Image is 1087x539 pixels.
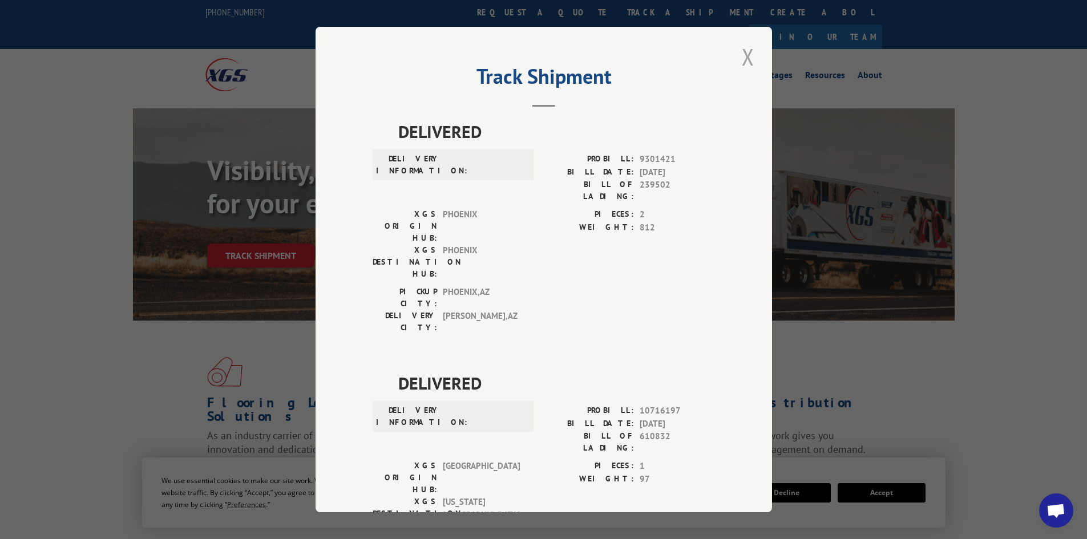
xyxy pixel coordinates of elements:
[544,166,634,179] label: BILL DATE:
[544,404,634,418] label: PROBILL:
[373,310,437,334] label: DELIVERY CITY:
[443,208,520,244] span: PHOENIX
[373,208,437,244] label: XGS ORIGIN HUB:
[640,179,715,202] span: 239502
[373,460,437,496] label: XGS ORIGIN HUB:
[443,286,520,310] span: PHOENIX , AZ
[640,166,715,179] span: [DATE]
[640,473,715,486] span: 97
[398,119,715,144] span: DELIVERED
[373,244,437,280] label: XGS DESTINATION HUB:
[544,418,634,431] label: BILL DATE:
[443,496,520,532] span: [US_STATE][GEOGRAPHIC_DATA]
[373,68,715,90] h2: Track Shipment
[544,430,634,454] label: BILL OF LADING:
[640,460,715,473] span: 1
[544,153,634,166] label: PROBILL:
[398,370,715,396] span: DELIVERED
[544,221,634,234] label: WEIGHT:
[544,179,634,202] label: BILL OF LADING:
[640,418,715,431] span: [DATE]
[373,496,437,532] label: XGS DESTINATION HUB:
[443,244,520,280] span: PHOENIX
[443,310,520,334] span: [PERSON_NAME] , AZ
[544,460,634,473] label: PIECES:
[373,286,437,310] label: PICKUP CITY:
[443,460,520,496] span: [GEOGRAPHIC_DATA]
[1039,493,1073,528] a: Open chat
[376,404,441,428] label: DELIVERY INFORMATION:
[544,473,634,486] label: WEIGHT:
[640,430,715,454] span: 610832
[376,153,441,177] label: DELIVERY INFORMATION:
[640,221,715,234] span: 812
[640,153,715,166] span: 9301421
[738,41,758,72] button: Close modal
[544,208,634,221] label: PIECES:
[640,208,715,221] span: 2
[640,404,715,418] span: 10716197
